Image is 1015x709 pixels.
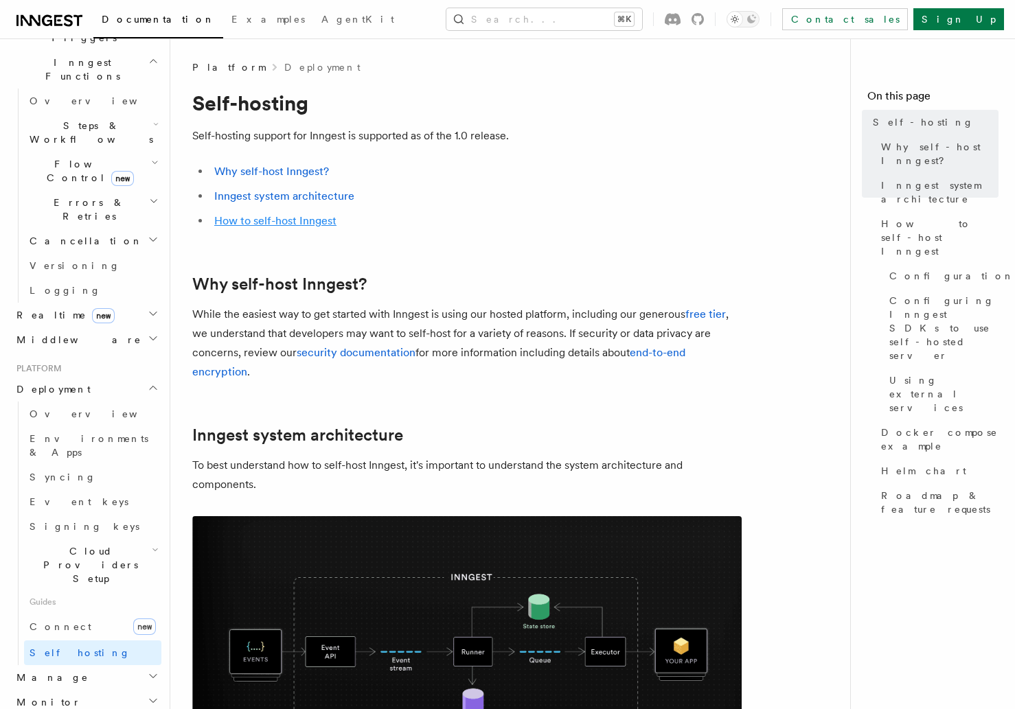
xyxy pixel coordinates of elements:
span: How to self-host Inngest [881,217,999,258]
a: Connectnew [24,613,161,640]
a: How to self-host Inngest [876,211,999,264]
span: Configuration [889,269,1014,283]
span: Cloud Providers Setup [24,544,152,585]
h4: On this page [867,88,999,110]
a: Environments & Apps [24,426,161,465]
button: Cloud Providers Setup [24,539,161,591]
a: Logging [24,278,161,303]
span: Helm chart [881,464,966,478]
button: Realtimenew [11,303,161,327]
span: Configuring Inngest SDKs to use self-hosted server [889,294,999,362]
a: Why self-host Inngest? [192,275,367,294]
a: Using external services [884,368,999,420]
a: Helm chart [876,458,999,483]
button: Errors & Retries [24,190,161,229]
span: Steps & Workflows [24,119,153,146]
span: Middleware [11,333,141,347]
span: Environments & Apps [30,433,148,458]
a: Docker compose example [876,420,999,458]
span: Documentation [102,14,215,25]
button: Manage [11,665,161,690]
button: Toggle dark mode [727,11,760,27]
span: Monitor [11,695,81,709]
span: Event keys [30,496,128,507]
a: Inngest system architecture [876,173,999,211]
p: Self-hosting support for Inngest is supported as of the 1.0 release. [192,126,742,146]
a: free tier [685,307,726,321]
span: AgentKit [321,14,394,25]
a: Why self-host Inngest? [876,135,999,173]
a: Overview [24,89,161,113]
a: Self hosting [24,640,161,665]
a: Syncing [24,465,161,489]
button: Inngest Functions [11,50,161,89]
span: Errors & Retries [24,196,149,223]
a: AgentKit [313,4,402,37]
button: Cancellation [24,229,161,253]
span: Platform [11,363,62,374]
span: Logging [30,285,101,296]
a: Inngest system architecture [192,426,403,445]
a: Configuration [884,264,999,288]
a: security documentation [297,346,415,359]
span: new [133,618,156,635]
span: Versioning [30,260,120,271]
a: How to self-host Inngest [214,214,337,227]
a: Contact sales [782,8,908,30]
button: Deployment [11,377,161,402]
span: Why self-host Inngest? [881,140,999,167]
span: Syncing [30,472,96,483]
kbd: ⌘K [615,12,634,26]
p: To best understand how to self-host Inngest, it's important to understand the system architecture... [192,456,742,494]
div: Inngest Functions [11,89,161,303]
a: Why self-host Inngest? [214,165,329,178]
button: Search...⌘K [446,8,642,30]
span: Guides [24,591,161,613]
span: Overview [30,95,171,106]
a: Versioning [24,253,161,278]
span: Using external services [889,373,999,415]
span: Cancellation [24,234,143,248]
a: Overview [24,402,161,426]
span: Roadmap & feature requests [881,489,999,516]
span: Self hosting [30,647,130,658]
button: Steps & Workflows [24,113,161,152]
span: new [92,308,115,323]
a: Sign Up [913,8,1004,30]
span: Self-hosting [873,115,974,129]
div: Deployment [11,402,161,665]
a: Inngest system architecture [214,189,354,202]
a: Roadmap & feature requests [876,483,999,522]
span: Platform [192,60,265,74]
button: Middleware [11,327,161,352]
button: Flow Controlnew [24,152,161,190]
a: Self-hosting [867,110,999,135]
h1: Self-hosting [192,91,742,115]
span: Overview [30,408,171,419]
span: Flow Control [24,157,151,185]
p: While the easiest way to get started with Inngest is using our hosted platform, including our gen... [192,305,742,382]
a: Examples [223,4,313,37]
span: Realtime [11,308,115,322]
span: new [111,171,134,186]
span: Inngest Functions [11,56,148,83]
a: Event keys [24,489,161,514]
span: Manage [11,671,89,684]
a: Deployment [284,60,361,74]
span: Connect [30,621,91,632]
span: Signing keys [30,521,139,532]
span: Inngest system architecture [881,178,999,206]
a: Documentation [93,4,223,38]
a: Signing keys [24,514,161,539]
a: Configuring Inngest SDKs to use self-hosted server [884,288,999,368]
span: Examples [231,14,305,25]
span: Deployment [11,382,91,396]
span: Docker compose example [881,426,999,453]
